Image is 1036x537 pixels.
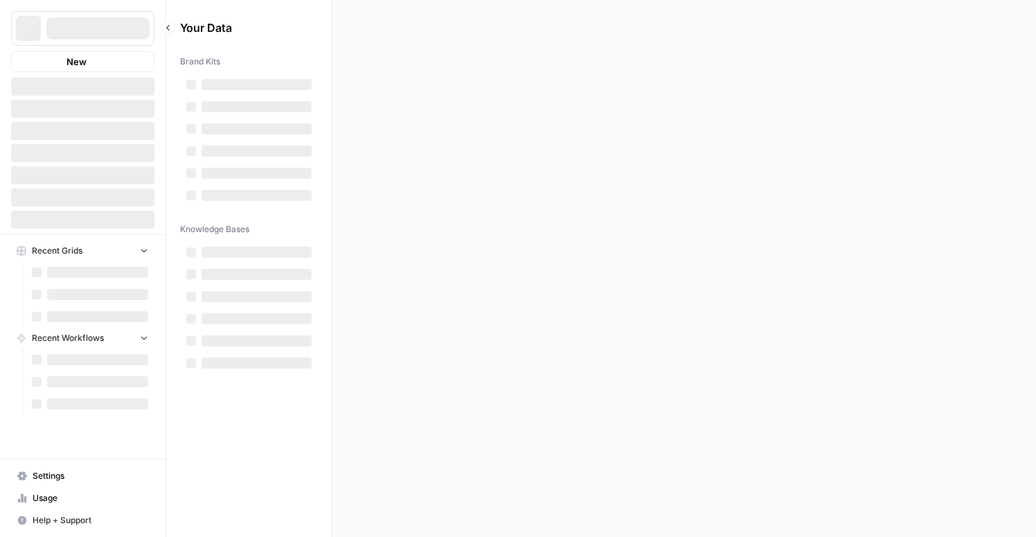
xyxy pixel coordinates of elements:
[11,487,154,509] a: Usage
[32,245,82,257] span: Recent Grids
[33,514,148,527] span: Help + Support
[11,465,154,487] a: Settings
[180,223,249,236] span: Knowledge Bases
[180,19,301,36] span: Your Data
[11,51,154,72] button: New
[33,492,148,504] span: Usage
[66,55,87,69] span: New
[32,332,104,344] span: Recent Workflows
[11,509,154,531] button: Help + Support
[11,328,154,349] button: Recent Workflows
[180,55,220,68] span: Brand Kits
[11,240,154,261] button: Recent Grids
[33,470,148,482] span: Settings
